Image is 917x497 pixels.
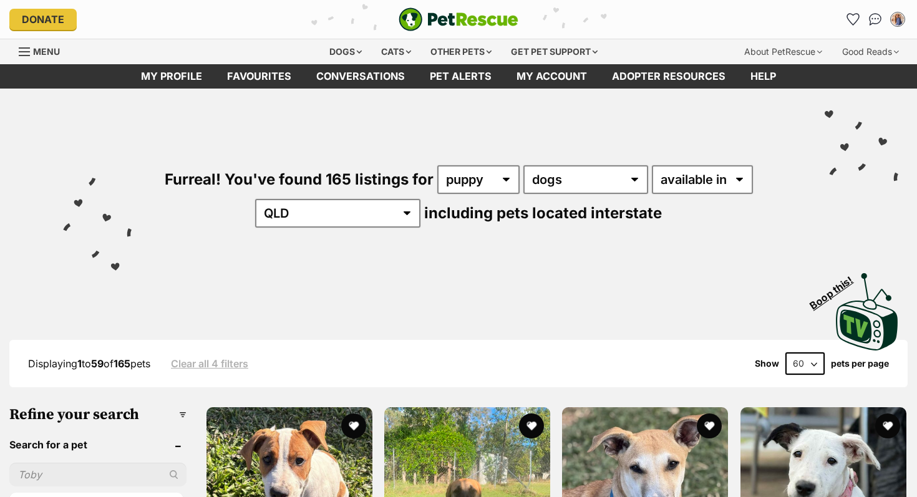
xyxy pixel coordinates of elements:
[171,358,248,369] a: Clear all 4 filters
[424,204,662,222] span: including pets located interstate
[91,357,104,370] strong: 59
[417,64,504,89] a: Pet alerts
[808,266,865,311] span: Boop this!
[599,64,738,89] a: Adopter resources
[519,413,544,438] button: favourite
[755,359,779,369] span: Show
[865,9,885,29] a: Conversations
[843,9,863,29] a: Favourites
[843,9,908,29] ul: Account quick links
[836,273,898,350] img: PetRescue TV logo
[888,9,908,29] button: My account
[304,64,417,89] a: conversations
[399,7,518,31] a: PetRescue
[341,413,366,438] button: favourite
[422,39,500,64] div: Other pets
[77,357,82,370] strong: 1
[19,39,69,62] a: Menu
[215,64,304,89] a: Favourites
[869,13,882,26] img: chat-41dd97257d64d25036548639549fe6c8038ab92f7586957e7f3b1b290dea8141.svg
[875,413,900,438] button: favourite
[9,463,187,486] input: Toby
[9,439,187,450] header: Search for a pet
[129,64,215,89] a: My profile
[165,170,434,188] span: Furreal! You've found 165 listings for
[33,46,60,57] span: Menu
[502,39,606,64] div: Get pet support
[735,39,831,64] div: About PetRescue
[114,357,130,370] strong: 165
[28,357,150,370] span: Displaying to of pets
[504,64,599,89] a: My account
[697,413,722,438] button: favourite
[738,64,788,89] a: Help
[836,262,898,353] a: Boop this!
[372,39,420,64] div: Cats
[891,13,904,26] img: Steph profile pic
[831,359,889,369] label: pets per page
[833,39,908,64] div: Good Reads
[9,9,77,30] a: Donate
[399,7,518,31] img: logo-e224e6f780fb5917bec1dbf3a21bbac754714ae5b6737aabdf751b685950b380.svg
[9,406,187,423] h3: Refine your search
[321,39,371,64] div: Dogs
